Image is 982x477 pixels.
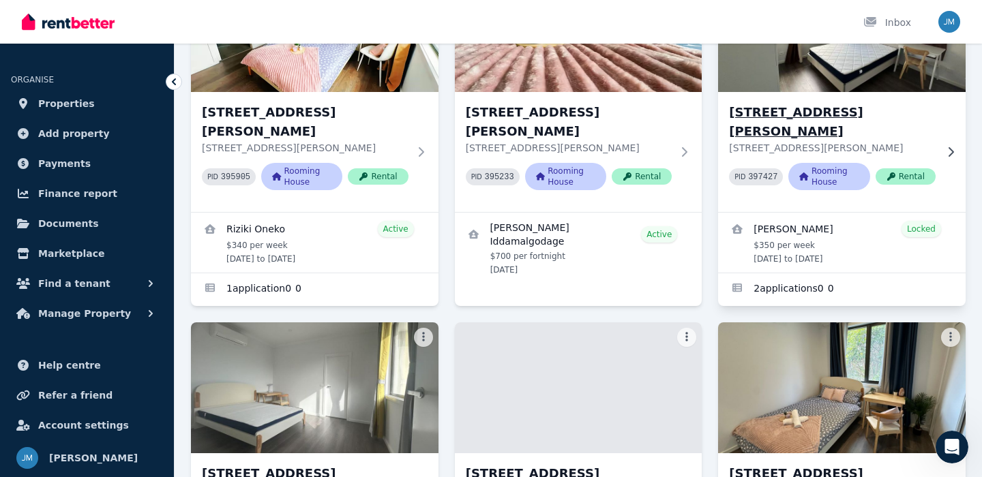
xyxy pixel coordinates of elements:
a: View details for Santiago Viveros [718,213,966,273]
div: We typically reply in under 30 minutes [28,265,228,279]
div: • 1h ago [143,206,181,221]
div: Send us a messageWe typically reply in under 30 minutes [14,239,259,291]
button: Manage Property [11,300,163,327]
span: Manage Property [38,305,131,322]
span: Rooming House [788,163,869,190]
small: PID [734,173,745,181]
h3: [STREET_ADDRESS][PERSON_NAME] [202,103,408,141]
a: Account settings [11,412,163,439]
img: Profile image for Jodie [188,22,215,49]
img: Jason Ma [938,11,960,33]
img: RentBetter [22,12,115,32]
button: Help [182,352,273,406]
span: Rental [876,168,936,185]
a: View details for Riziki Oneko [191,213,438,273]
span: Rental [348,168,408,185]
img: Room 8, Unit 2/55 Clayton Rd [718,322,966,453]
h3: [STREET_ADDRESS][PERSON_NAME] [729,103,936,141]
a: Payments [11,150,163,177]
div: Inbox [863,16,911,29]
span: Rooming House [261,163,342,190]
small: PID [207,173,218,181]
span: Payments [38,155,91,172]
img: Profile image for Jodie [28,193,55,220]
span: ORGANISE [11,75,54,84]
img: Profile image for Jeremy [162,22,190,49]
button: Search for help [20,304,253,331]
span: Marketplace [38,245,104,262]
span: Finance report [38,185,117,202]
span: Search for help [28,311,110,325]
img: logo [27,26,126,48]
a: View details for Mandira Iddamalgodage [455,213,702,283]
p: [STREET_ADDRESS][PERSON_NAME] [729,141,936,155]
h3: [STREET_ADDRESS][PERSON_NAME] [466,103,672,141]
div: [PERSON_NAME] [61,206,140,221]
div: Recent message [28,172,245,187]
small: PID [471,173,482,181]
a: Applications for Room 2, Unit 2/55 Clayton Rd [191,273,438,306]
iframe: Intercom live chat [936,431,968,463]
code: 395233 [485,172,514,182]
span: Rental [612,168,672,185]
div: Rental Payments - How They Work [20,337,253,362]
p: [STREET_ADDRESS][PERSON_NAME] [202,141,408,155]
span: Home [30,386,61,395]
img: Room 6, Unit 2/55 Clayton Rd [455,322,702,453]
button: Messages [91,352,181,406]
span: Documents [38,215,99,232]
button: Find a tenant [11,270,163,297]
a: Add property [11,120,163,147]
p: Hi [PERSON_NAME] [27,97,245,120]
span: No worries [PERSON_NAME]. If you need further help just reach back out. Cheers, [PERSON_NAME] + T... [61,194,647,204]
span: Messages [113,386,160,395]
button: More options [677,328,696,347]
img: Profile image for Dan [214,22,241,49]
img: Room 5, Unit 1/55 Clayton Rd [191,322,438,453]
span: Find a tenant [38,275,110,292]
a: Documents [11,210,163,237]
code: 395905 [221,172,250,182]
div: Recent messageProfile image for JodieNo worries [PERSON_NAME]. If you need further help just reac... [14,161,259,232]
div: Profile image for JodieNo worries [PERSON_NAME]. If you need further help just reach back out. Ch... [14,181,258,232]
a: Marketplace [11,240,163,267]
span: [PERSON_NAME] [49,450,138,466]
p: [STREET_ADDRESS][PERSON_NAME] [466,141,672,155]
a: Help centre [11,352,163,379]
span: Account settings [38,417,129,433]
span: Refer a friend [38,387,113,403]
img: Jason Ma [16,447,38,469]
button: More options [414,328,433,347]
a: Applications for Room 4, Unit 1/55 Clayton Rd [718,273,966,306]
a: Refer a friend [11,382,163,409]
button: More options [941,328,960,347]
p: How can we help? [27,120,245,143]
code: 397427 [748,172,777,182]
span: Add property [38,125,110,142]
a: Properties [11,90,163,117]
a: Finance report [11,180,163,207]
span: Rooming House [525,163,606,190]
span: Help [216,386,238,395]
div: Send us a message [28,251,228,265]
div: Rental Payments - How They Work [28,342,228,356]
span: Help centre [38,357,101,373]
span: Properties [38,95,95,112]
